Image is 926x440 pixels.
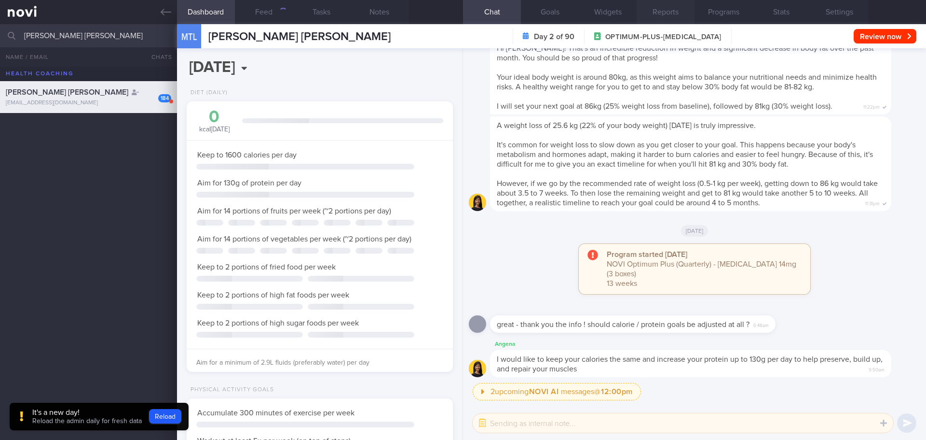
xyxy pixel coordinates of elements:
[497,141,873,168] span: It's common for weight loss to slow down as you get closer to your goal. This happens because you...
[32,418,142,425] span: Reload the admin daily for fresh data
[197,319,359,327] span: Keep to 2 portions of high sugar foods per week
[197,235,411,243] span: Aim for 14 portions of vegetables per week (~2 portions per day)
[197,207,391,215] span: Aim for 14 portions of fruits per week (~2 portions per day)
[208,31,391,43] span: [PERSON_NAME] [PERSON_NAME]
[605,32,721,42] span: OPTIMUM-PLUS-[MEDICAL_DATA]
[497,180,878,207] span: However, if we go by the recommended rate of weight loss (0.5-1 kg per week), getting down to 86 ...
[865,198,880,207] span: 11:31pm
[753,320,769,329] span: 6:48am
[869,364,885,373] span: 9:50am
[601,388,633,396] strong: 12:00pm
[138,47,177,67] button: Chats
[497,321,749,328] span: great - thank you the info ! should calorie / protein goals be adjusted at all ?
[490,339,920,350] div: Angena
[607,280,637,287] span: 13 weeks
[175,18,204,56] div: MTL
[187,89,228,97] div: Diet (Daily)
[607,260,796,278] span: NOVI Optimum Plus (Quarterly) - [MEDICAL_DATA] 14mg (3 boxes)
[534,32,574,42] strong: Day 2 of 90
[6,88,128,96] span: [PERSON_NAME] [PERSON_NAME]
[863,101,880,111] span: 11:22pm
[197,263,336,271] span: Keep to 2 portions of fried food per week
[6,99,171,107] div: [EMAIL_ADDRESS][DOMAIN_NAME]
[497,73,877,91] span: Your ideal body weight is around 80kg, as this weight aims to balance your nutritional needs and ...
[196,109,232,126] div: 0
[187,386,274,394] div: Physical Activity Goals
[197,409,354,417] span: Accumulate 300 minutes of exercise per week
[529,388,559,396] strong: NOVI AI
[158,94,171,102] div: 184
[681,225,708,237] span: [DATE]
[196,109,232,134] div: kcal [DATE]
[149,409,181,424] button: Reload
[497,355,883,373] span: I would like to keep your calories the same and increase your protein up to 130g per day to help ...
[854,29,916,43] button: Review now
[197,179,301,187] span: Aim for 130g of protein per day
[196,359,369,366] span: Aim for a minimum of 2.9L fluids (preferably water) per day
[497,102,832,110] span: I will set your next goal at 86kg (25% weight loss from baseline), followed by 81kg (30% weight l...
[197,291,349,299] span: Keep to 2 portions of high fat foods per week
[197,151,297,159] span: Keep to 1600 calories per day
[473,383,641,400] button: 2upcomingNOVI AI messages@12:00pm
[32,408,142,417] div: It's a new day!
[497,122,756,129] span: A weight loss of 25.6 kg (22% of your body weight) [DATE] is truly impressive.
[607,251,687,258] strong: Program started [DATE]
